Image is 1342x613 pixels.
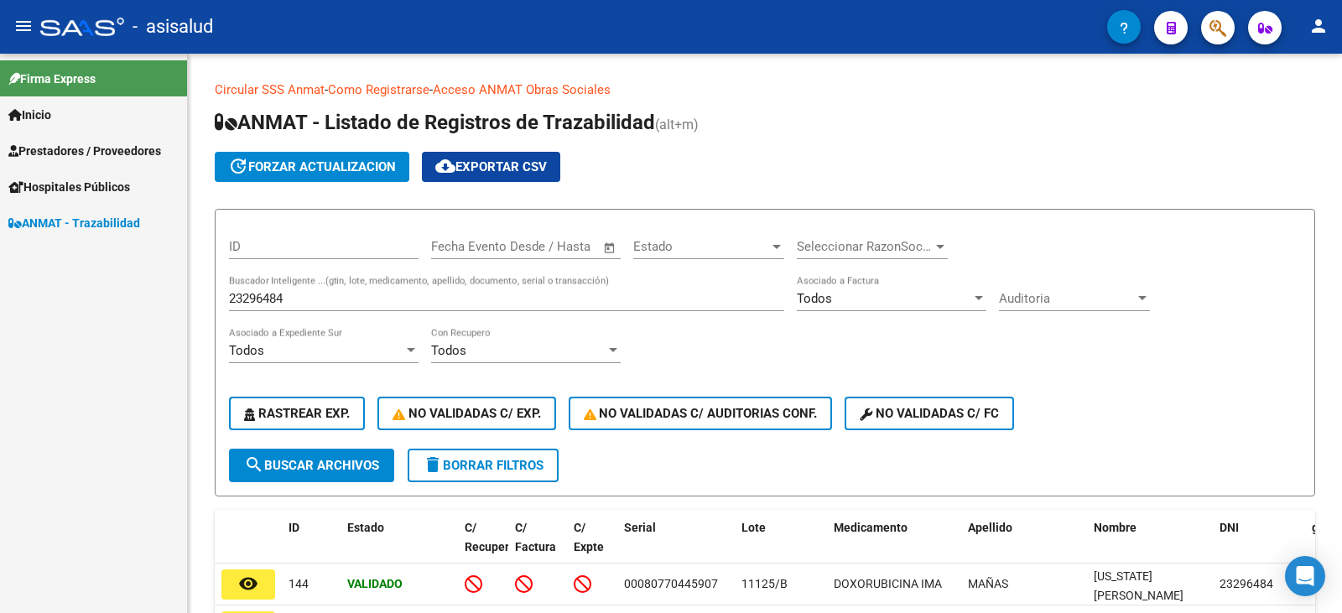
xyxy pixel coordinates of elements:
[215,111,655,134] span: ANMAT - Listado de Registros de Trazabilidad
[228,159,396,174] span: forzar actualizacion
[845,397,1014,430] button: No validadas c/ FC
[244,406,350,421] span: Rastrear Exp.
[458,510,508,584] datatable-header-cell: C/ Recupero
[244,458,379,473] span: Buscar Archivos
[229,449,394,482] button: Buscar Archivos
[347,521,384,534] span: Estado
[133,8,213,45] span: - asisalud
[8,106,51,124] span: Inicio
[13,16,34,36] mat-icon: menu
[435,159,547,174] span: Exportar CSV
[215,82,325,97] a: Circular SSS Anmat
[423,455,443,475] mat-icon: delete
[238,574,258,594] mat-icon: remove_red_eye
[1308,16,1329,36] mat-icon: person
[860,406,999,421] span: No validadas c/ FC
[797,239,933,254] span: Seleccionar RazonSocial
[328,82,429,97] a: Como Registrarse
[741,577,788,590] span: 11125/B
[584,406,818,421] span: No Validadas c/ Auditorias Conf.
[741,521,766,534] span: Lote
[834,521,908,534] span: Medicamento
[8,70,96,88] span: Firma Express
[1094,521,1137,534] span: Nombre
[228,156,248,176] mat-icon: update
[834,577,942,590] span: DOXORUBICINA IMA
[433,82,611,97] a: Acceso ANMAT Obras Sociales
[282,510,341,584] datatable-header-cell: ID
[999,291,1135,306] span: Auditoria
[8,142,161,160] span: Prestadores / Proveedores
[1213,510,1305,584] datatable-header-cell: DNI
[601,238,620,257] button: Open calendar
[968,577,1008,590] span: MAÑAS
[574,521,604,553] span: C/ Expte
[611,82,767,97] a: Documentacion trazabilidad
[229,397,365,430] button: Rastrear Exp.
[244,455,264,475] mat-icon: search
[655,117,699,132] span: (alt+m)
[341,510,458,584] datatable-header-cell: Estado
[508,510,567,584] datatable-header-cell: C/ Factura
[289,521,299,534] span: ID
[1285,556,1325,596] div: Open Intercom Messenger
[347,577,403,590] strong: Validado
[408,449,559,482] button: Borrar Filtros
[1087,510,1213,584] datatable-header-cell: Nombre
[215,81,1315,99] p: - -
[515,521,556,553] span: C/ Factura
[1094,569,1183,602] span: [US_STATE][PERSON_NAME]
[8,214,140,232] span: ANMAT - Trazabilidad
[827,510,961,584] datatable-header-cell: Medicamento
[569,397,833,430] button: No Validadas c/ Auditorias Conf.
[1312,521,1333,534] span: gtin
[229,343,264,358] span: Todos
[435,156,455,176] mat-icon: cloud_download
[1220,521,1239,534] span: DNI
[215,152,409,182] button: forzar actualizacion
[377,397,556,430] button: No Validadas c/ Exp.
[968,521,1012,534] span: Apellido
[567,510,617,584] datatable-header-cell: C/ Expte
[431,343,466,358] span: Todos
[1220,577,1273,590] span: 23296484
[624,577,718,590] span: 00080770445907
[423,458,544,473] span: Borrar Filtros
[8,178,130,196] span: Hospitales Públicos
[289,577,309,590] span: 144
[422,152,560,182] button: Exportar CSV
[624,521,656,534] span: Serial
[633,239,769,254] span: Estado
[797,291,832,306] span: Todos
[514,239,596,254] input: Fecha fin
[465,521,516,553] span: C/ Recupero
[431,239,499,254] input: Fecha inicio
[617,510,735,584] datatable-header-cell: Serial
[961,510,1087,584] datatable-header-cell: Apellido
[735,510,827,584] datatable-header-cell: Lote
[393,406,541,421] span: No Validadas c/ Exp.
